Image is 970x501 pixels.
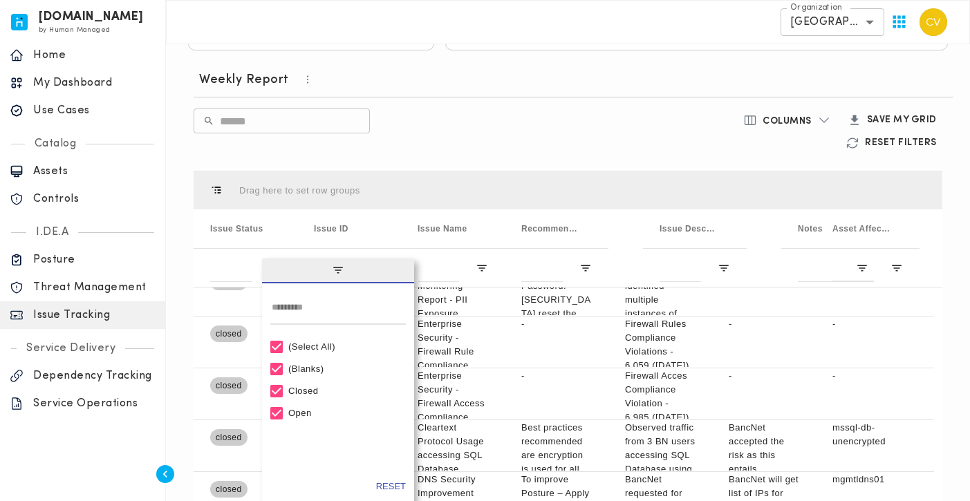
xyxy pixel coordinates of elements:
[33,281,156,294] p: Threat Management
[735,108,839,132] button: Columns
[867,114,937,126] h6: Save my Grid
[270,297,406,325] input: Search filter values
[25,137,86,151] p: Catalog
[33,308,156,322] p: Issue Tracking
[625,369,696,424] p: Firewall Acces Compliance Violation - 6,985 ([DATE])
[781,8,884,36] div: [GEOGRAPHIC_DATA]
[33,48,156,62] p: Home
[33,104,156,117] p: Use Cases
[314,254,355,282] input: Issue ID Filter Input
[262,336,414,424] div: Filter List
[476,262,488,274] button: Open Filter Menu
[288,408,400,418] div: Open
[418,369,488,424] p: Enterprise Security - Firewall Access Compliance
[718,262,730,274] button: Open Filter Menu
[288,386,400,396] div: Closed
[239,185,360,196] span: Drag here to set row groups
[33,397,156,410] p: Service Operations
[920,8,947,36] img: Carter Velasquez
[790,2,842,14] label: Organization
[418,224,467,234] span: Issue Name
[890,262,903,274] button: Open Filter Menu
[210,224,263,234] span: Issue Status
[763,115,812,128] h6: Columns
[376,480,406,493] button: Reset
[660,224,718,234] span: Issue Description
[210,370,248,401] span: closed
[832,421,903,448] p: mssql-db-unencrypted
[832,369,903,383] p: -
[210,318,248,350] span: closed
[39,12,144,22] h6: [DOMAIN_NAME]
[729,317,799,331] p: -
[914,3,953,41] button: User
[856,262,868,274] button: Open Filter Menu
[418,421,488,476] p: Cleartext Protocol Usage accessing SQL Database
[418,317,488,372] p: Enterprise Security - Firewall Rule Compliance
[839,108,948,132] button: Save my Grid
[832,317,903,331] p: -
[33,164,156,178] p: Assets
[239,185,360,196] div: Row Groups
[288,363,400,374] div: (Blanks)
[262,258,414,283] span: filter
[521,317,592,331] p: -
[199,72,289,88] h6: Weekly Report
[39,26,110,34] span: by Human Managed
[33,369,156,383] p: Dependency Tracking
[579,262,592,274] button: Open Filter Menu
[837,132,948,154] button: Reset Filters
[288,341,400,352] div: (Select All)
[11,14,28,30] img: invicta.io
[314,224,348,234] span: Issue ID
[33,192,156,206] p: Controls
[418,265,488,321] p: Dark Web Monitoring Report - PII Exposure
[26,225,78,239] p: I.DE.A
[521,224,579,234] span: Recommended Action
[17,341,125,355] p: Service Delivery
[625,317,696,372] p: Firewall Rules Compliance Violations - 6,059 ([DATE])
[521,369,592,383] p: -
[210,422,248,453] span: closed
[33,76,156,90] p: My Dashboard
[798,224,823,234] span: Notes
[832,473,903,486] p: mgmtldns01
[33,253,156,267] p: Posture
[729,369,799,383] p: -
[625,265,696,362] p: SOCRadar identified multiple instances of credential leaks with 126 cases of PII exposure
[865,137,937,149] h6: Reset Filters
